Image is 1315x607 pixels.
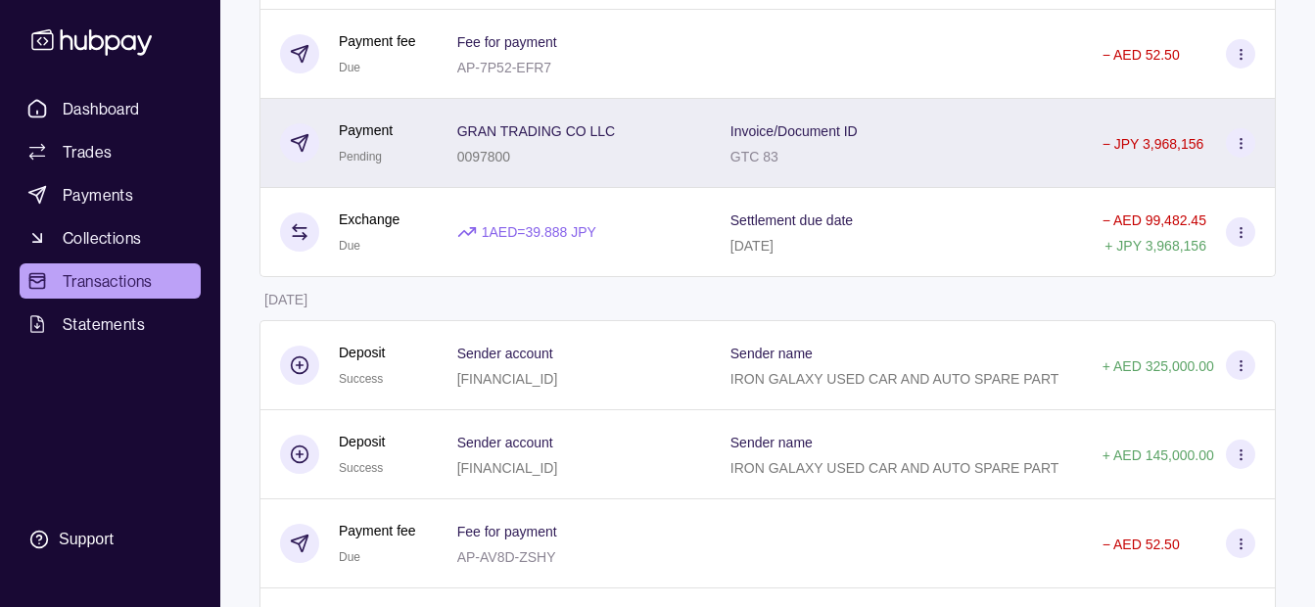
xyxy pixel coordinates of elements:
p: − JPY 3,968,156 [1103,136,1204,152]
a: Trades [20,134,201,169]
p: Sender account [457,435,553,450]
p: [FINANCIAL_ID] [457,460,558,476]
p: − AED 52.50 [1103,537,1180,552]
p: + AED 145,000.00 [1103,447,1214,463]
span: Due [339,550,360,564]
p: Deposit [339,342,385,363]
a: Payments [20,177,201,212]
p: Sender account [457,346,553,361]
p: Invoice/Document ID [730,123,858,139]
span: Collections [63,226,141,250]
span: Statements [63,312,145,336]
p: Payment fee [339,30,416,52]
p: [DATE] [730,238,774,254]
span: Due [339,61,360,74]
p: − AED 99,482.45 [1103,212,1206,228]
p: AP-AV8D-ZSHY [457,549,556,565]
p: Sender name [730,435,813,450]
p: + AED 325,000.00 [1103,358,1214,374]
p: Fee for payment [457,524,557,539]
span: Success [339,372,383,386]
p: 0097800 [457,149,511,164]
span: Pending [339,150,382,163]
p: Deposit [339,431,385,452]
span: Trades [63,140,112,163]
a: Collections [20,220,201,256]
p: Payment fee [339,520,416,541]
p: IRON GALAXY USED CAR AND AUTO SPARE PART [730,371,1059,387]
p: [DATE] [264,292,307,307]
span: Dashboard [63,97,140,120]
span: Payments [63,183,133,207]
p: [FINANCIAL_ID] [457,371,558,387]
a: Dashboard [20,91,201,126]
a: Statements [20,306,201,342]
span: Success [339,461,383,475]
p: Payment [339,119,393,141]
p: − AED 52.50 [1103,47,1180,63]
p: GRAN TRADING CO LLC [457,123,616,139]
a: Support [20,519,201,560]
span: Due [339,239,360,253]
p: Exchange [339,209,399,230]
a: Transactions [20,263,201,299]
p: Settlement due date [730,212,853,228]
p: + JPY 3,968,156 [1104,238,1206,254]
p: 1 AED = 39.888 JPY [482,221,596,243]
p: AP-7P52-EFR7 [457,60,551,75]
span: Transactions [63,269,153,293]
p: GTC 83 [730,149,778,164]
div: Support [59,529,114,550]
p: Fee for payment [457,34,557,50]
p: IRON GALAXY USED CAR AND AUTO SPARE PART [730,460,1059,476]
p: Sender name [730,346,813,361]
